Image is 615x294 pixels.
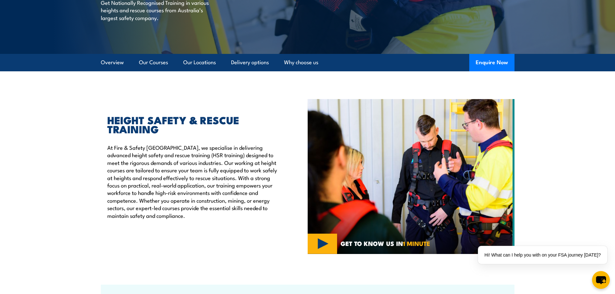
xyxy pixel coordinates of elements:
[183,54,216,71] a: Our Locations
[469,54,514,71] button: Enquire Now
[403,238,430,248] strong: 1 MINUTE
[478,246,607,264] div: Hi! What can I help you with on your FSA journey [DATE]?
[592,271,610,289] button: chat-button
[101,54,124,71] a: Overview
[284,54,318,71] a: Why choose us
[139,54,168,71] a: Our Courses
[341,240,430,246] span: GET TO KNOW US IN
[308,99,514,254] img: Fire & Safety Australia offer working at heights courses and training
[107,144,278,219] p: At Fire & Safety [GEOGRAPHIC_DATA], we specialise in delivering advanced height safety and rescue...
[107,115,278,133] h2: HEIGHT SAFETY & RESCUE TRAINING
[231,54,269,71] a: Delivery options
